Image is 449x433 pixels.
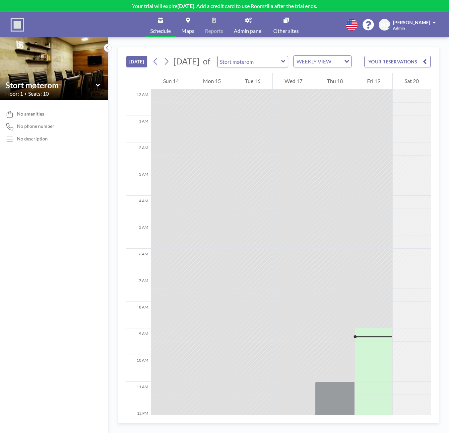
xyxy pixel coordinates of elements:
span: Admin panel [234,28,263,34]
span: of [203,56,210,66]
div: Wed 17 [273,73,314,89]
div: 4 AM [126,196,151,222]
a: Reports [200,12,228,37]
div: 5 AM [126,222,151,249]
span: Admin [393,26,405,31]
div: 9 AM [126,328,151,355]
input: Stort møterom [6,80,96,90]
div: 8 AM [126,302,151,328]
input: Stort møterom [218,56,281,67]
img: organization-logo [11,18,24,32]
div: Thu 18 [315,73,355,89]
div: Tue 16 [233,73,272,89]
span: • [25,92,27,96]
span: Reports [205,28,223,34]
span: No phone number [17,123,54,129]
a: Other sites [268,12,304,37]
span: [PERSON_NAME] [393,20,430,25]
input: Search for option [333,57,340,66]
div: 6 AM [126,249,151,275]
div: 11 AM [126,382,151,408]
span: Schedule [150,28,171,34]
span: WEEKLY VIEW [295,57,333,66]
b: [DATE] [177,3,194,9]
div: 1 AM [126,116,151,142]
div: 3 AM [126,169,151,196]
span: Floor: 1 [5,90,23,97]
span: MB [381,22,388,28]
span: Other sites [273,28,299,34]
div: 10 AM [126,355,151,382]
a: Maps [176,12,200,37]
div: 12 AM [126,89,151,116]
div: Fri 19 [355,73,392,89]
div: 7 AM [126,275,151,302]
button: YOUR RESERVATIONS [364,56,431,67]
div: No description [17,136,48,142]
button: [DATE] [126,56,147,67]
a: Schedule [145,12,176,37]
div: Search for option [294,56,351,67]
span: Maps [181,28,194,34]
div: 2 AM [126,142,151,169]
div: Mon 15 [191,73,233,89]
span: Seats: 10 [28,90,49,97]
span: [DATE] [173,56,200,66]
span: No amenities [17,111,44,117]
div: Sat 20 [393,73,431,89]
div: Sun 14 [151,73,191,89]
a: Admin panel [228,12,268,37]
